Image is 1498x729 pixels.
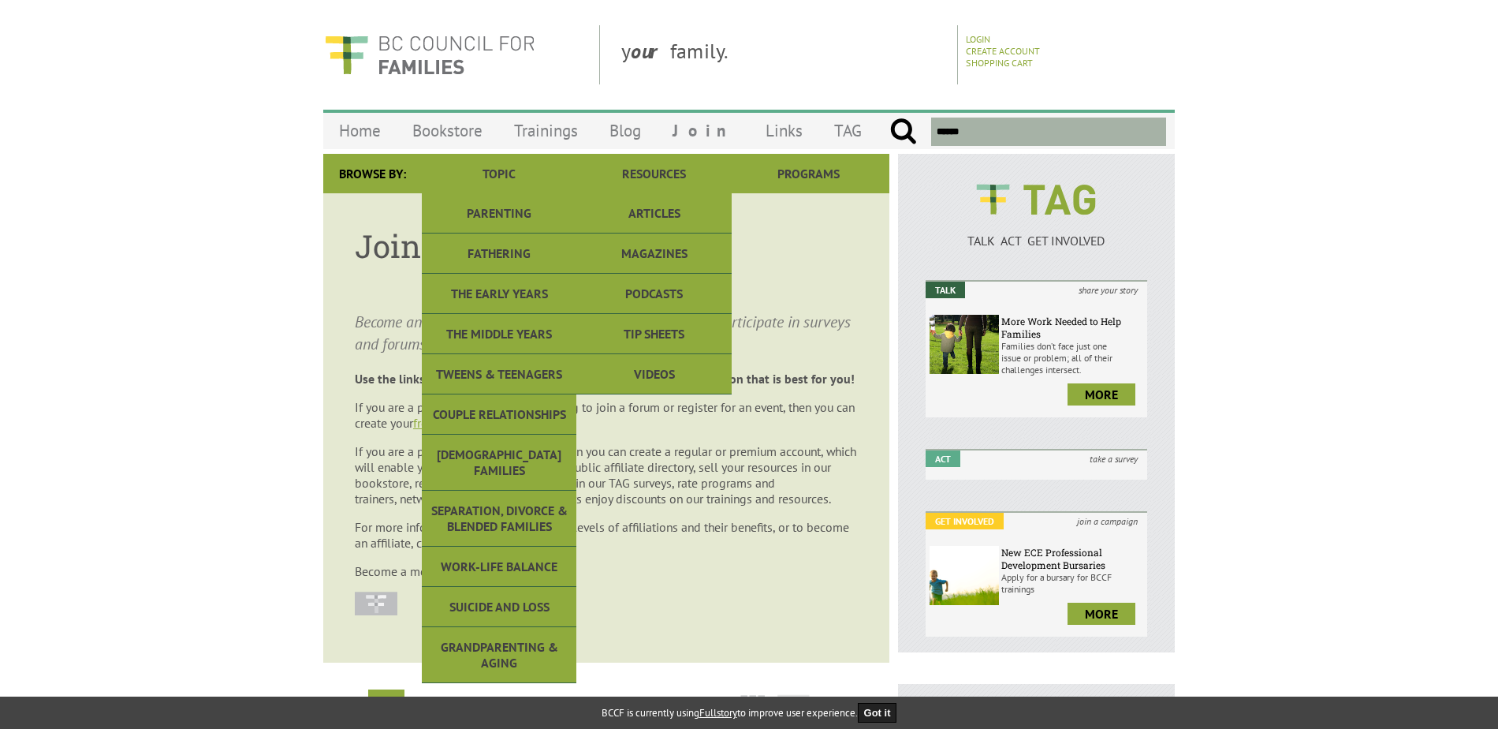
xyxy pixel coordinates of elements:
[926,233,1147,249] p: TALK ACT GET INVOLVED
[657,112,750,149] a: Join
[966,57,1033,69] a: Shopping Cart
[740,695,765,720] img: grid-icon.png
[926,450,960,467] em: Act
[889,118,917,146] input: Submit
[858,703,897,723] button: Got it
[750,112,818,149] a: Links
[966,33,990,45] a: Login
[422,314,576,354] a: The Middle Years
[594,112,657,149] a: Blog
[631,38,670,64] strong: our
[609,25,958,84] div: y family.
[576,314,731,354] a: Tip Sheets
[576,154,731,193] a: Resources
[413,415,478,431] a: free account
[355,225,858,267] h1: Join
[926,513,1004,529] em: Get Involved
[576,193,731,234] a: Articles
[355,399,858,431] p: If you are a parent or professional looking to join a forum or register for an event, then you ca...
[323,154,422,193] div: Browse By:
[422,394,576,435] a: Couple Relationships
[1001,546,1143,571] h6: New ECE Professional Development Bursaries
[422,435,576,491] a: [DEMOGRAPHIC_DATA] Families
[965,170,1107,230] img: BCCF's TAG Logo
[323,25,536,84] img: BC Council for FAMILIES
[926,217,1147,249] a: TALK ACT GET INVOLVED
[1068,513,1147,529] i: join a campaign
[422,193,576,234] a: Parenting
[355,371,855,387] strong: Use the links below to review the affilation types and select the option that is best for you!
[1001,340,1143,376] p: Families don’t face just one issue or problem; all of their challenges intersect.
[498,112,594,149] a: Trainings
[422,154,576,193] a: Topic
[355,563,858,579] p: Become a member !
[355,311,858,355] p: Become an affiliate of our website and register for events, participate in surveys and forums and...
[397,112,498,149] a: Bookstore
[368,690,404,716] h2: Join
[422,491,576,547] a: Separation, Divorce & Blended Families
[966,45,1040,57] a: Create Account
[576,354,731,394] a: Videos
[422,547,576,587] a: Work-Life Balance
[422,354,576,394] a: Tweens & Teenagers
[777,694,837,720] img: slide-icon.png
[576,234,731,274] a: Magazines
[422,627,576,683] a: Grandparenting & Aging
[422,587,576,627] a: Suicide and Loss
[1080,450,1147,467] i: take a survey
[1069,282,1147,298] i: share your story
[355,443,856,507] span: If you are a professional or an organization you can create a regular or premium account, which w...
[699,706,737,720] a: Fullstory
[1068,383,1135,406] a: more
[323,112,397,149] a: Home
[422,234,576,274] a: Fathering
[818,112,878,149] a: TAG
[1068,603,1135,625] a: more
[732,154,886,193] a: Programs
[355,519,858,551] p: For more information about our different levels of affiliations and their benefits, or to become ...
[1001,571,1143,595] p: Apply for a bursary for BCCF trainings
[576,274,731,314] a: Podcasts
[1001,315,1143,340] h6: More Work Needed to Help Families
[422,274,576,314] a: The Early Years
[926,282,965,298] em: Talk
